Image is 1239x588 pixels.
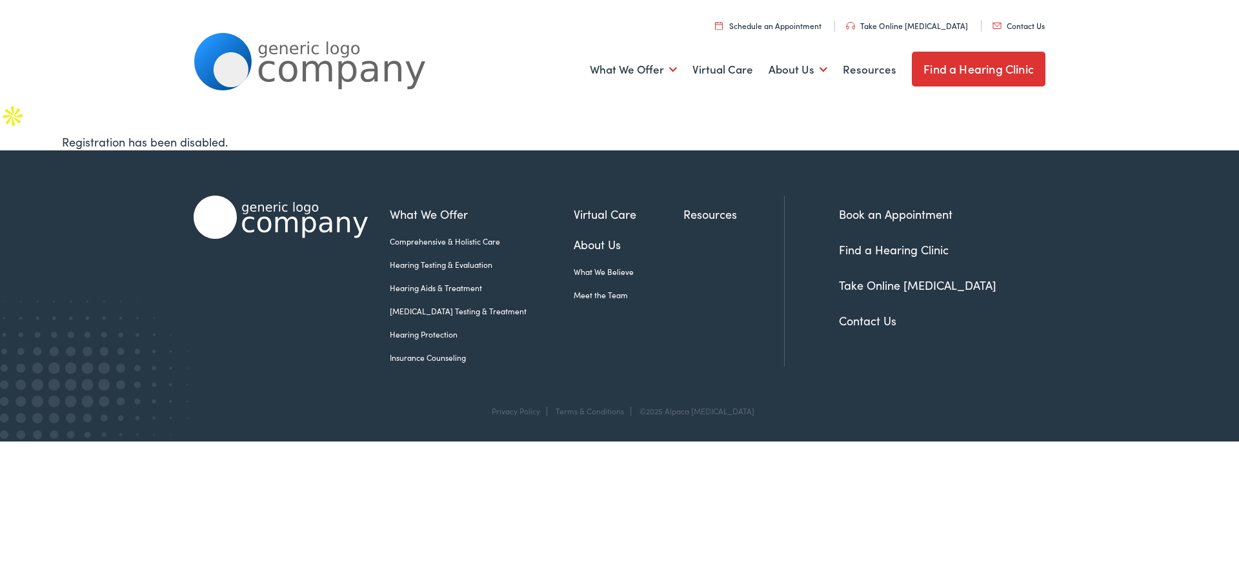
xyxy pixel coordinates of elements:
a: Resources [683,205,784,223]
a: Take Online [MEDICAL_DATA] [846,20,968,31]
a: Comprehensive & Holistic Care [390,236,574,247]
a: About Us [769,46,827,94]
a: What We Offer [390,205,574,223]
a: Hearing Aids & Treatment [390,282,574,294]
a: [MEDICAL_DATA] Testing & Treatment [390,305,574,317]
a: Insurance Counseling [390,352,574,363]
img: Alpaca Audiology [194,196,368,239]
a: Resources [843,46,896,94]
a: Contact Us [992,20,1045,31]
div: ©2025 Alpaca [MEDICAL_DATA] [633,407,754,416]
a: Book an Appointment [839,206,952,222]
a: Terms & Conditions [556,405,624,416]
a: What We Offer [590,46,677,94]
img: utility icon [992,23,1002,29]
a: Hearing Protection [390,329,574,340]
a: Privacy Policy [492,405,540,416]
a: Take Online [MEDICAL_DATA] [839,277,996,293]
div: Registration has been disabled. [62,133,1177,150]
a: Hearing Testing & Evaluation [390,259,574,270]
a: Virtual Care [574,205,683,223]
a: Virtual Care [692,46,753,94]
a: Find a Hearing Clinic [839,241,949,258]
a: Schedule an Appointment [715,20,821,31]
img: utility icon [846,22,855,30]
a: Meet the Team [574,289,683,301]
img: utility icon [715,21,723,30]
a: Contact Us [839,312,896,329]
a: Find a Hearing Clinic [912,52,1045,86]
a: What We Believe [574,266,683,278]
a: About Us [574,236,683,253]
